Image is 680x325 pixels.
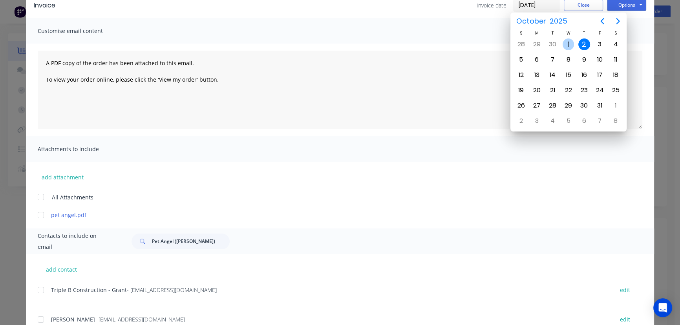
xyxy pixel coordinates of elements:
[560,30,576,37] div: W
[594,38,606,50] div: Friday, October 3, 2025
[610,38,622,50] div: Saturday, October 4, 2025
[615,314,635,325] button: edit
[562,69,574,81] div: Wednesday, October 15, 2025
[51,211,606,219] a: pet angel.pdf
[531,38,543,50] div: Monday, September 29, 2025
[531,69,543,81] div: Monday, October 13, 2025
[610,84,622,96] div: Saturday, October 25, 2025
[38,171,88,183] button: add attachment
[594,100,606,111] div: Friday, October 31, 2025
[515,69,527,81] div: Sunday, October 12, 2025
[562,54,574,66] div: Wednesday, October 8, 2025
[51,286,127,294] span: Triple B Construction - Grant
[477,1,506,9] span: Invoice date
[38,51,642,129] textarea: A PDF copy of the order has been attached to this email. To view your order online, please click ...
[653,298,672,317] div: Open Intercom Messenger
[531,100,543,111] div: Monday, October 27, 2025
[34,1,55,10] div: Invoice
[576,30,592,37] div: T
[578,69,590,81] div: Thursday, October 16, 2025
[514,14,548,28] span: October
[38,26,124,37] span: Customise email content
[515,115,527,127] div: Sunday, November 2, 2025
[531,84,543,96] div: Monday, October 20, 2025
[548,14,569,28] span: 2025
[38,144,124,155] span: Attachments to include
[547,38,558,50] div: Tuesday, September 30, 2025
[547,54,558,66] div: Tuesday, October 7, 2025
[547,69,558,81] div: Tuesday, October 14, 2025
[547,84,558,96] div: Tuesday, October 21, 2025
[51,316,95,323] span: [PERSON_NAME]
[578,54,590,66] div: Thursday, October 9, 2025
[594,84,606,96] div: Friday, October 24, 2025
[515,100,527,111] div: Sunday, October 26, 2025
[515,84,527,96] div: Sunday, October 19, 2025
[52,193,93,201] span: All Attachments
[578,38,590,50] div: Today, Thursday, October 2, 2025
[152,234,230,249] input: Search...
[610,13,626,29] button: Next page
[513,30,529,37] div: S
[531,115,543,127] div: Monday, November 3, 2025
[594,69,606,81] div: Friday, October 17, 2025
[562,84,574,96] div: Wednesday, October 22, 2025
[592,30,608,37] div: F
[562,115,574,127] div: Wednesday, November 5, 2025
[127,286,217,294] span: - [EMAIL_ADDRESS][DOMAIN_NAME]
[608,30,623,37] div: S
[578,84,590,96] div: Thursday, October 23, 2025
[515,38,527,50] div: Sunday, September 28, 2025
[529,30,545,37] div: M
[38,263,85,275] button: add contact
[594,115,606,127] div: Friday, November 7, 2025
[545,30,560,37] div: T
[578,115,590,127] div: Thursday, November 6, 2025
[38,230,112,252] span: Contacts to include on email
[547,115,558,127] div: Tuesday, November 4, 2025
[531,54,543,66] div: Monday, October 6, 2025
[578,100,590,111] div: Thursday, October 30, 2025
[615,285,635,295] button: edit
[562,100,574,111] div: Wednesday, October 29, 2025
[610,115,622,127] div: Saturday, November 8, 2025
[610,54,622,66] div: Saturday, October 11, 2025
[610,69,622,81] div: Saturday, October 18, 2025
[563,38,574,50] div: Wednesday, October 1, 2025
[610,100,622,111] div: Saturday, November 1, 2025
[547,100,558,111] div: Tuesday, October 28, 2025
[594,13,610,29] button: Previous page
[511,14,572,28] button: October2025
[95,316,185,323] span: - [EMAIL_ADDRESS][DOMAIN_NAME]
[515,54,527,66] div: Sunday, October 5, 2025
[594,54,606,66] div: Friday, October 10, 2025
